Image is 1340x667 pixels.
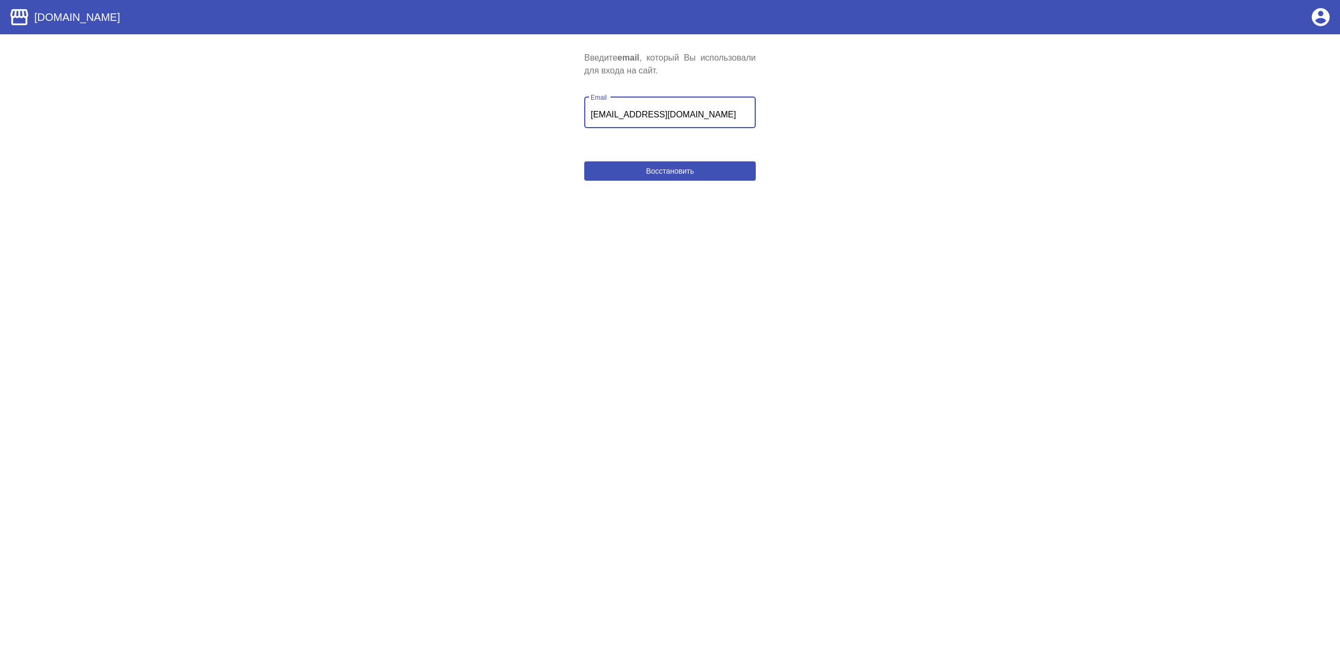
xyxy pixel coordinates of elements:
[584,51,756,77] div: Введите , который Вы использовали для входа на сайт.
[9,6,30,28] mat-icon: storefront
[584,161,756,181] button: Восстановить
[9,6,120,28] a: [DOMAIN_NAME]
[646,167,694,175] span: Восстановить
[1310,6,1331,28] mat-icon: account_circle
[617,53,639,62] b: email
